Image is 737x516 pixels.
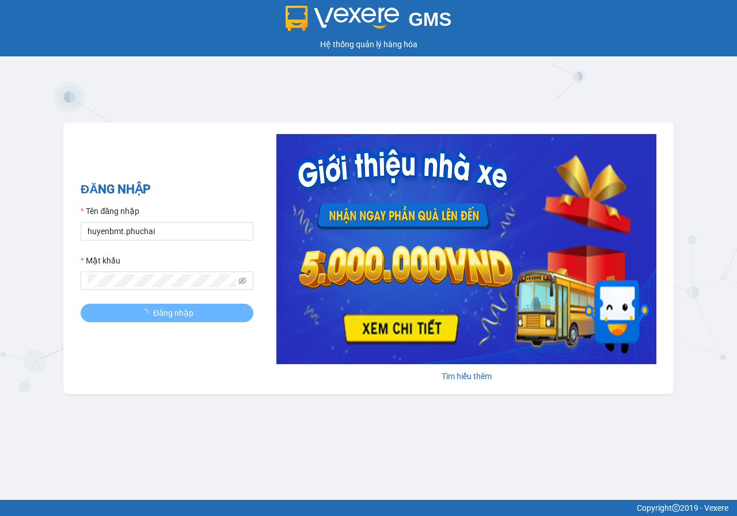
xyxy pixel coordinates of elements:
div: Copyright 2019 - Vexere [9,502,728,514]
input: Tên đăng nhập [81,222,253,240]
span: eye-invisible [238,277,246,285]
a: GMS [286,17,452,26]
div: Hệ thống quản lý hàng hóa [3,38,734,51]
img: banner-0 [276,134,656,364]
span: GMS [408,9,451,30]
button: Đăng nhập [81,304,253,322]
span: copyright [672,504,680,512]
span: Đăng nhập [153,307,193,319]
h2: ĐĂNG NHẬP [81,180,253,199]
input: Mật khẩu [88,274,236,287]
img: logo 2 [286,6,400,31]
div: Tìm hiểu thêm [276,370,656,383]
label: Mật khẩu [81,254,120,267]
span: loading [140,309,153,317]
label: Tên đăng nhập [81,205,139,217]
